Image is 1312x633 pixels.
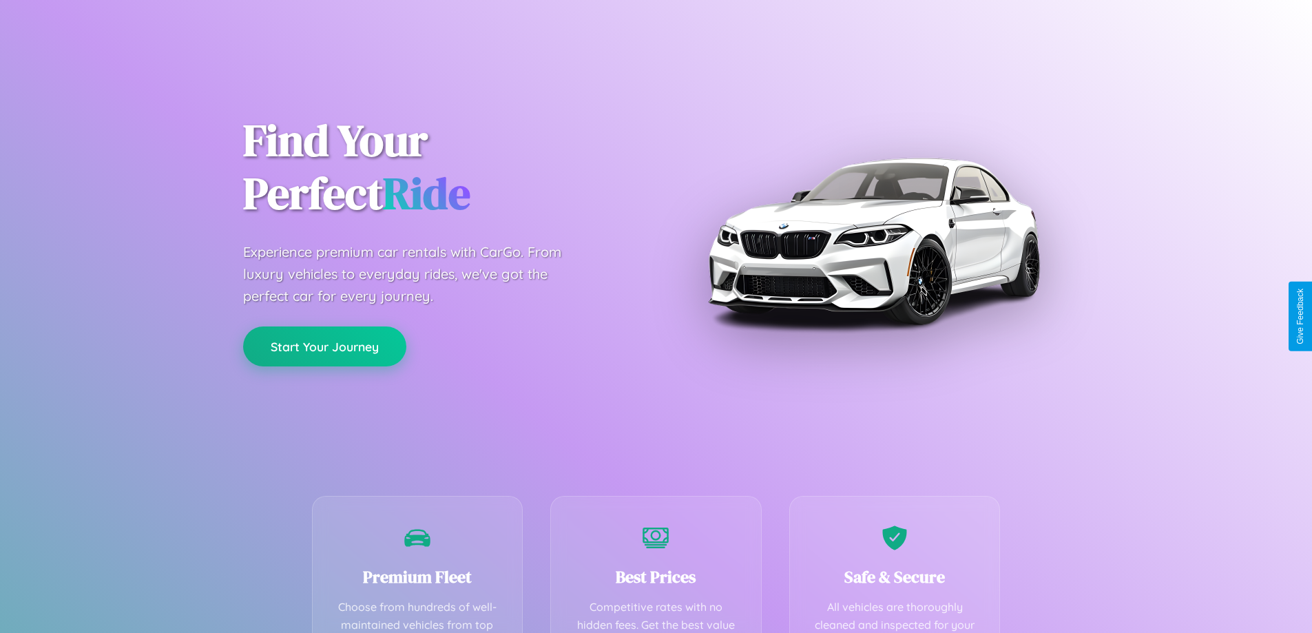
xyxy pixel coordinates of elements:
div: Give Feedback [1295,289,1305,344]
h1: Find Your Perfect [243,114,636,220]
img: Premium BMW car rental vehicle [701,69,1045,413]
h3: Best Prices [572,565,740,588]
h3: Premium Fleet [333,565,502,588]
p: Experience premium car rentals with CarGo. From luxury vehicles to everyday rides, we've got the ... [243,241,587,307]
span: Ride [383,163,470,223]
button: Start Your Journey [243,326,406,366]
h3: Safe & Secure [811,565,979,588]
